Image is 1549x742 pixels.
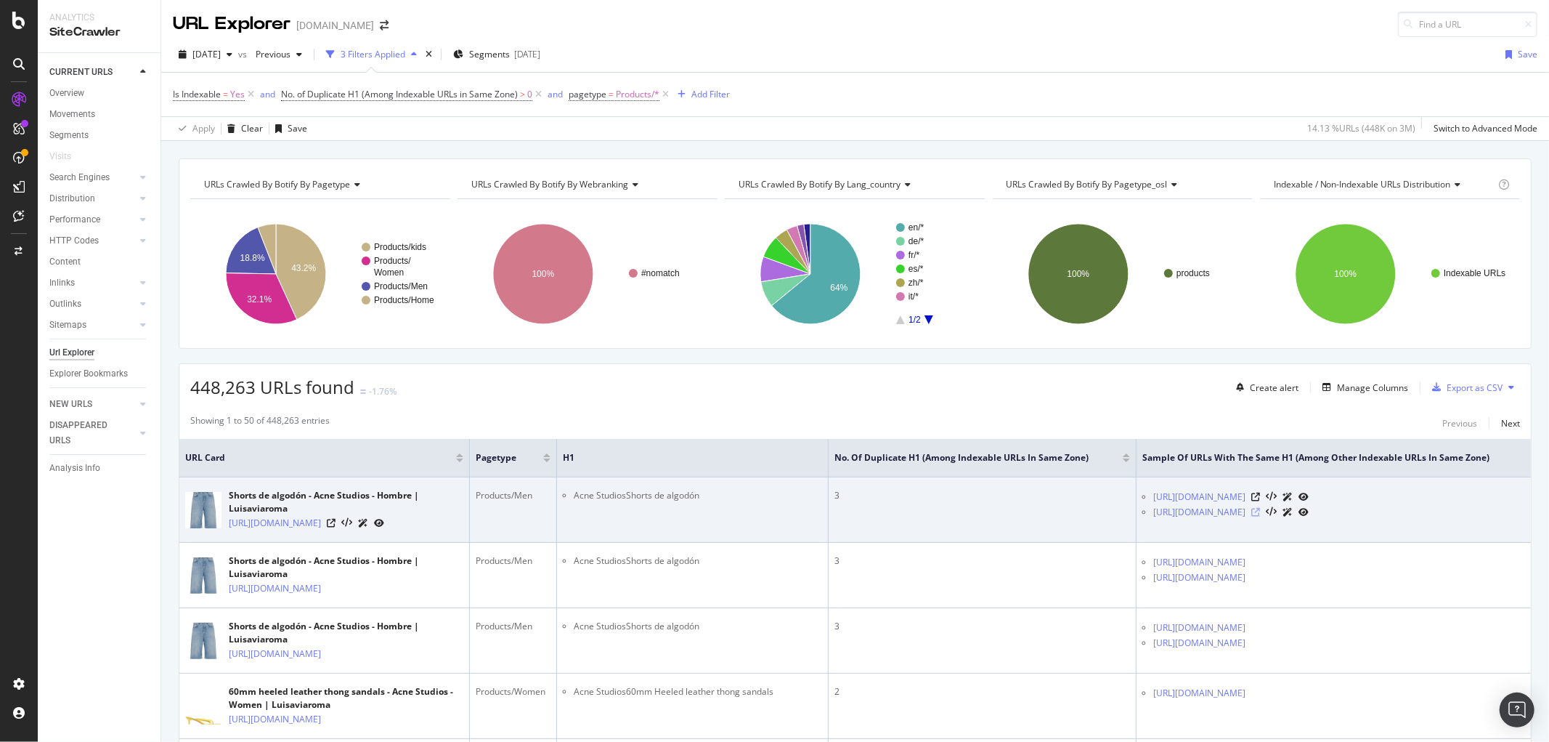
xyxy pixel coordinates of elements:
div: URL Explorer [173,12,290,36]
div: Switch to Advanced Mode [1434,122,1537,134]
div: Products/Men [476,620,550,633]
span: 448,263 URLs found [190,375,354,399]
button: Previous [250,43,308,66]
div: Analysis Info [49,461,100,476]
a: [URL][DOMAIN_NAME] [1153,570,1245,585]
text: products [1176,268,1210,278]
text: 100% [1334,269,1357,279]
span: 2025 Sep. 1st [192,48,221,60]
div: Save [1518,48,1537,60]
div: Explorer Bookmarks [49,366,128,382]
span: > [520,88,525,100]
span: = [609,88,614,100]
div: Open Intercom Messenger [1500,693,1534,727]
text: Women [374,267,404,278]
a: [URL][DOMAIN_NAME] [1153,686,1245,701]
div: and [260,88,275,100]
li: Acne Studios60mm Heeled leather thong sandals [574,685,822,698]
text: #nomatch [641,268,680,278]
div: Keyword (traffico) [162,86,241,95]
div: 3 Filters Applied [341,48,405,60]
div: arrow-right-arrow-left [380,20,389,31]
div: A chart. [458,211,717,337]
li: Acne StudiosShorts de algodón [574,620,822,633]
li: Acne StudiosShorts de algodón [574,489,822,502]
span: vs [238,48,250,60]
a: Inlinks [49,275,136,291]
div: [DATE] [514,48,540,60]
a: Visit Online Page [1251,508,1260,517]
svg: A chart. [1260,211,1520,337]
text: Products/kids [374,242,426,252]
div: Segments [49,128,89,143]
div: Apply [192,122,215,134]
img: tab_keywords_by_traffic_grey.svg [146,84,158,96]
button: Clear [221,117,263,140]
div: 3 [834,489,1130,502]
a: AI Url Details [1282,489,1293,504]
span: URLs Crawled By Botify By pagetype_osl [1007,178,1168,190]
text: 18.8% [240,253,265,263]
div: Url Explorer [49,345,94,360]
div: -1.76% [369,385,397,398]
div: [DOMAIN_NAME] [296,18,374,33]
span: Yes [230,84,245,105]
div: Create alert [1250,382,1298,394]
a: AI Url Details [1282,504,1293,520]
button: View HTML Source [1266,492,1277,502]
button: Previous [1442,414,1477,432]
div: SiteCrawler [49,24,149,41]
div: Add Filter [691,88,730,100]
img: tab_domain_overview_orange.svg [60,84,72,96]
text: Products/ [374,256,411,266]
a: Visits [49,149,86,164]
button: View HTML Source [341,518,352,528]
svg: A chart. [993,211,1253,337]
a: [URL][DOMAIN_NAME] [1153,621,1245,635]
div: Previous [1442,417,1477,430]
h4: URLs Crawled By Botify By webranking [468,173,704,196]
div: and [548,88,563,100]
div: A chart. [725,211,985,337]
span: No. of Duplicate H1 (Among Indexable URLs in Same Zone) [281,88,518,100]
img: Equal [360,390,366,394]
button: and [260,87,275,101]
div: Visits [49,149,71,164]
a: Analysis Info [49,461,150,476]
button: Switch to Advanced Mode [1428,117,1537,140]
input: Find a URL [1398,12,1537,37]
a: [URL][DOMAIN_NAME] [229,581,321,596]
span: Sample of URLs with the Same H1 (Among Other Indexable URLs in Same Zone) [1142,451,1503,464]
text: 32.1% [247,294,272,305]
span: Products/* [616,84,659,105]
button: and [548,87,563,101]
a: Search Engines [49,170,136,185]
div: HTTP Codes [49,233,99,249]
a: Visit Online Page [1251,493,1260,501]
text: 64% [831,283,848,293]
button: View HTML Source [1266,507,1277,517]
button: Manage Columns [1317,379,1408,396]
button: Export as CSV [1426,376,1503,399]
a: Segments [49,128,150,143]
div: Showing 1 to 50 of 448,263 entries [190,414,330,432]
a: [URL][DOMAIN_NAME] [1153,490,1245,504]
button: Add Filter [672,86,730,103]
div: Shorts de algodón - Acne Studios - Hombre | Luisaviaroma [229,489,463,515]
a: Outlinks [49,297,136,312]
h4: URLs Crawled By Botify By pagetype [201,173,437,196]
div: Overview [49,86,84,101]
div: Inlinks [49,275,75,291]
a: AI Url Details [358,515,368,531]
div: 3 [834,555,1130,568]
div: Next [1501,417,1520,430]
div: Dominio: [DOMAIN_NAME] [38,38,163,49]
svg: A chart. [190,211,450,337]
div: Shorts de algodón - Acne Studios - Hombre | Luisaviaroma [229,620,463,646]
img: main image [185,551,221,600]
a: Explorer Bookmarks [49,366,150,382]
a: Content [49,254,150,270]
h4: URLs Crawled By Botify By lang_country [736,173,972,196]
div: DISAPPEARED URLS [49,418,123,448]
